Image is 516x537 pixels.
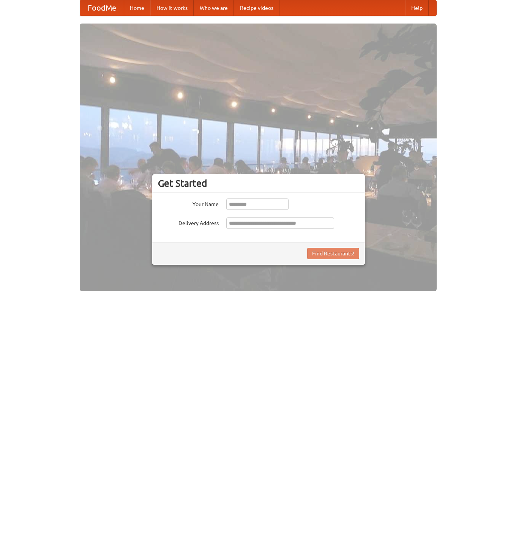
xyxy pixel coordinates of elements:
[158,217,219,227] label: Delivery Address
[234,0,279,16] a: Recipe videos
[307,248,359,259] button: Find Restaurants!
[80,0,124,16] a: FoodMe
[405,0,429,16] a: Help
[194,0,234,16] a: Who we are
[150,0,194,16] a: How it works
[124,0,150,16] a: Home
[158,178,359,189] h3: Get Started
[158,198,219,208] label: Your Name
